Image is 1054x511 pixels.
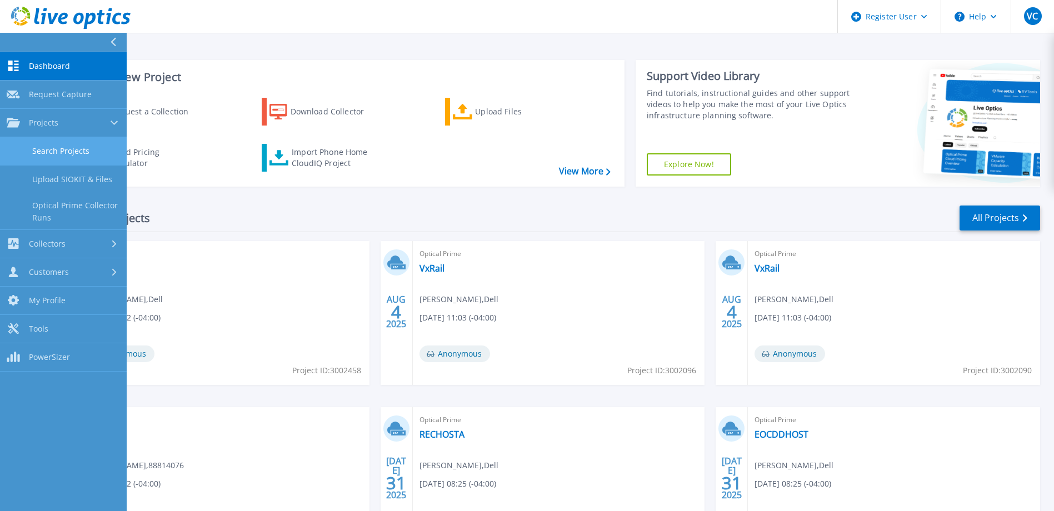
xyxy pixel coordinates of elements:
[291,101,379,123] div: Download Collector
[419,414,698,426] span: Optical Prime
[960,206,1040,231] a: All Projects
[559,166,611,177] a: View More
[647,88,853,121] div: Find tutorials, instructional guides and other support videos to help you make the most of your L...
[29,295,66,305] span: My Profile
[84,248,363,260] span: Optical Prime
[1027,12,1038,21] span: VC
[755,293,833,305] span: [PERSON_NAME] , Dell
[647,69,853,83] div: Support Video Library
[79,98,203,126] a: Request a Collection
[29,267,69,277] span: Customers
[79,71,610,83] h3: Start a New Project
[419,345,490,362] span: Anonymous
[963,364,1032,377] span: Project ID: 3002090
[475,101,564,123] div: Upload Files
[391,307,401,317] span: 4
[109,147,198,169] div: Cloud Pricing Calculator
[647,153,731,176] a: Explore Now!
[755,459,833,472] span: [PERSON_NAME] , Dell
[755,248,1033,260] span: Optical Prime
[262,98,386,126] a: Download Collector
[721,292,742,332] div: AUG 2025
[722,478,742,488] span: 31
[727,307,737,317] span: 4
[292,364,361,377] span: Project ID: 3002458
[29,324,48,334] span: Tools
[419,478,496,490] span: [DATE] 08:25 (-04:00)
[386,292,407,332] div: AUG 2025
[755,414,1033,426] span: Optical Prime
[755,263,780,274] a: VxRail
[84,414,363,426] span: Optical Prime
[29,61,70,71] span: Dashboard
[419,263,444,274] a: VxRail
[84,459,184,472] span: [PERSON_NAME] , 88814076
[79,144,203,172] a: Cloud Pricing Calculator
[419,248,698,260] span: Optical Prime
[386,458,407,498] div: [DATE] 2025
[755,312,831,324] span: [DATE] 11:03 (-04:00)
[721,458,742,498] div: [DATE] 2025
[386,478,406,488] span: 31
[627,364,696,377] span: Project ID: 3002096
[29,89,92,99] span: Request Capture
[755,478,831,490] span: [DATE] 08:25 (-04:00)
[29,118,58,128] span: Projects
[419,459,498,472] span: [PERSON_NAME] , Dell
[29,352,70,362] span: PowerSizer
[445,98,569,126] a: Upload Files
[755,345,825,362] span: Anonymous
[111,101,199,123] div: Request a Collection
[292,147,378,169] div: Import Phone Home CloudIQ Project
[419,429,464,440] a: RECHOSTA
[755,429,808,440] a: EOCDDHOST
[419,312,496,324] span: [DATE] 11:03 (-04:00)
[419,293,498,305] span: [PERSON_NAME] , Dell
[29,239,66,249] span: Collectors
